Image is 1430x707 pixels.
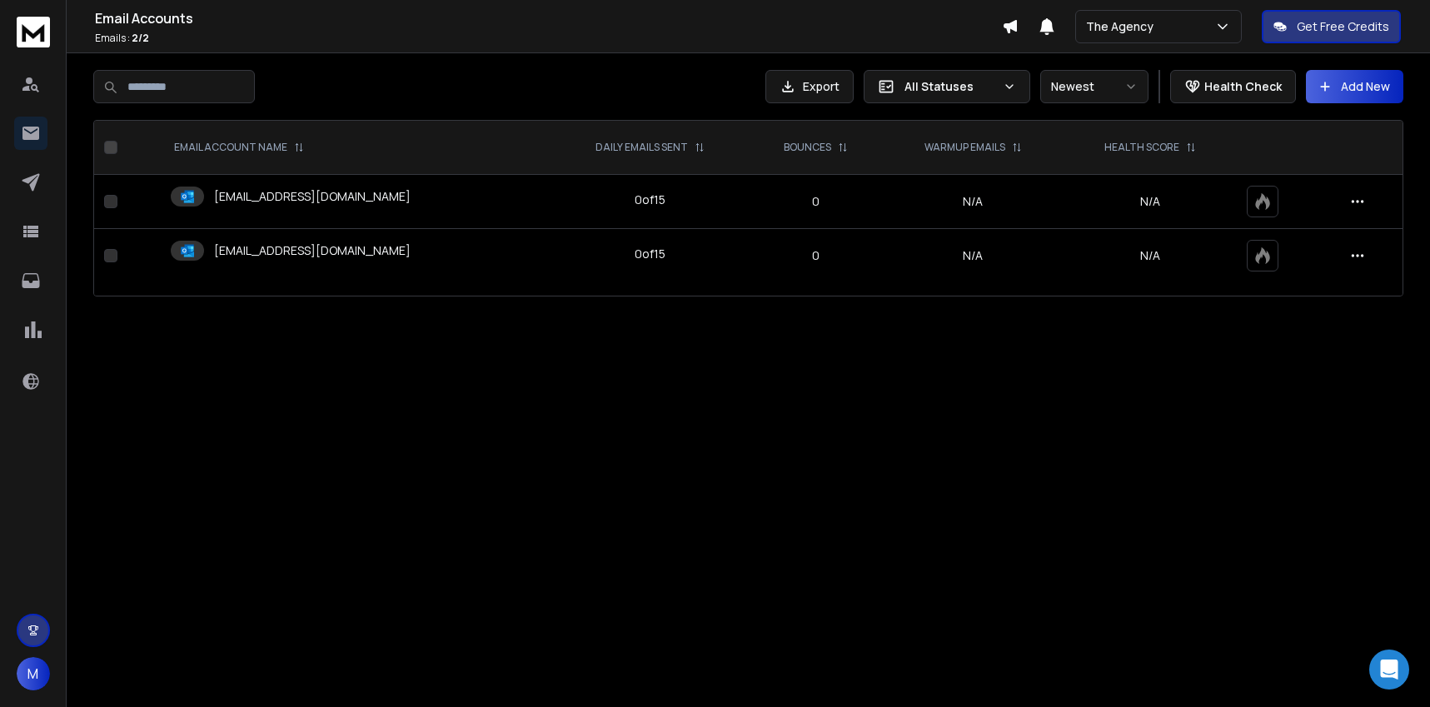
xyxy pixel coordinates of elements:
[1306,70,1403,103] button: Add New
[635,192,665,208] div: 0 of 15
[1297,18,1389,35] p: Get Free Credits
[882,229,1064,283] td: N/A
[1074,247,1227,264] p: N/A
[595,141,688,154] p: DAILY EMAILS SENT
[924,141,1005,154] p: WARMUP EMAILS
[904,78,996,95] p: All Statuses
[17,17,50,47] img: logo
[760,247,872,264] p: 0
[95,8,1002,28] h1: Email Accounts
[760,193,872,210] p: 0
[784,141,831,154] p: BOUNCES
[1086,18,1160,35] p: The Agency
[1104,141,1179,154] p: HEALTH SCORE
[132,31,149,45] span: 2 / 2
[882,175,1064,229] td: N/A
[95,32,1002,45] p: Emails :
[174,141,304,154] div: EMAIL ACCOUNT NAME
[214,188,411,205] p: [EMAIL_ADDRESS][DOMAIN_NAME]
[17,657,50,690] button: M
[1040,70,1148,103] button: Newest
[1170,70,1296,103] button: Health Check
[765,70,854,103] button: Export
[214,242,411,259] p: [EMAIL_ADDRESS][DOMAIN_NAME]
[1074,193,1227,210] p: N/A
[1369,650,1409,690] div: Open Intercom Messenger
[1204,78,1282,95] p: Health Check
[1262,10,1401,43] button: Get Free Credits
[635,246,665,262] div: 0 of 15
